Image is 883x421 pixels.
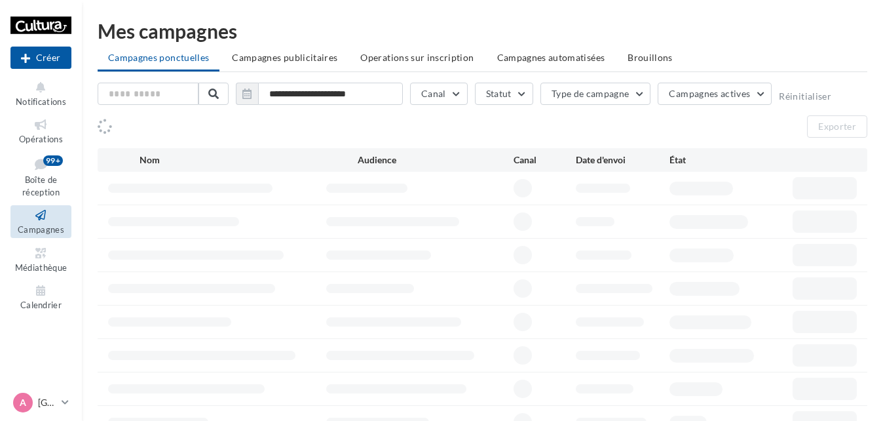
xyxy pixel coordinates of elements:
[669,88,750,99] span: Campagnes actives
[514,153,576,167] div: Canal
[10,153,71,201] a: Boîte de réception99+
[10,115,71,147] a: Opérations
[22,174,60,197] span: Boîte de réception
[10,390,71,415] a: A [GEOGRAPHIC_DATA]
[576,153,669,167] div: Date d'envoi
[10,281,71,313] a: Calendrier
[628,52,673,63] span: Brouillons
[20,396,26,409] span: A
[15,262,67,273] span: Médiathèque
[669,153,763,167] div: État
[10,77,71,110] button: Notifications
[43,155,63,166] div: 99+
[360,52,474,63] span: Operations sur inscription
[10,47,71,69] div: Nouvelle campagne
[540,83,651,105] button: Type de campagne
[140,153,358,167] div: Nom
[19,134,63,144] span: Opérations
[10,47,71,69] button: Créer
[410,83,468,105] button: Canal
[807,115,867,138] button: Exporter
[18,224,64,235] span: Campagnes
[658,83,772,105] button: Campagnes actives
[497,52,605,63] span: Campagnes automatisées
[358,153,514,167] div: Audience
[16,96,66,107] span: Notifications
[10,243,71,275] a: Médiathèque
[38,396,56,409] p: [GEOGRAPHIC_DATA]
[475,83,533,105] button: Statut
[98,21,867,41] div: Mes campagnes
[232,52,337,63] span: Campagnes publicitaires
[10,205,71,237] a: Campagnes
[20,300,62,310] span: Calendrier
[779,91,831,102] button: Réinitialiser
